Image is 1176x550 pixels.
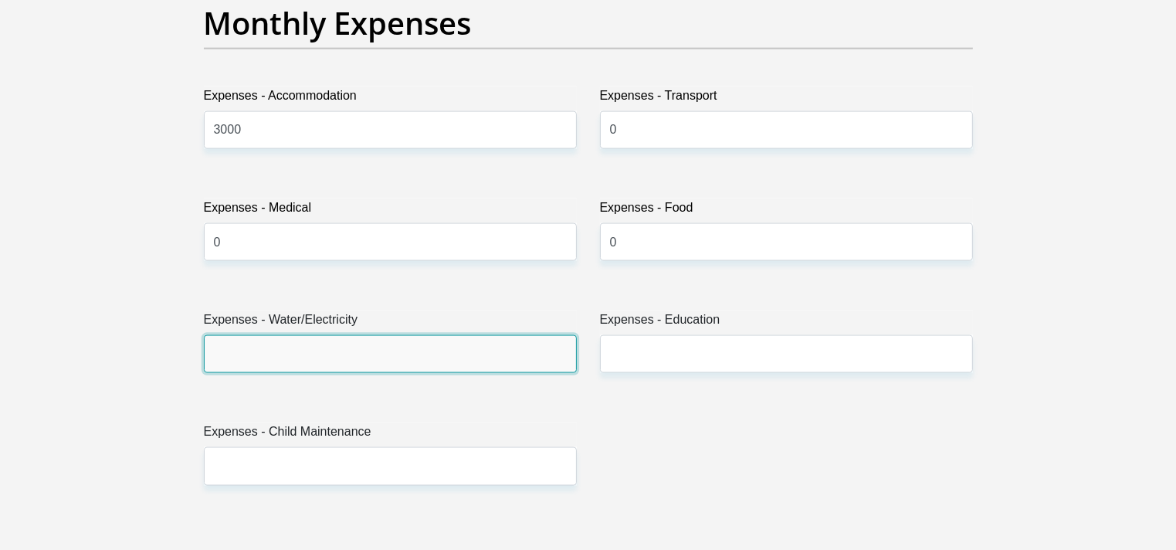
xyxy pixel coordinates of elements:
[204,87,577,111] label: Expenses - Accommodation
[204,335,577,373] input: Expenses - Water/Electricity
[204,447,577,485] input: Expenses - Child Maintenance
[204,311,577,335] label: Expenses - Water/Electricity
[600,335,973,373] input: Expenses - Education
[600,311,973,335] label: Expenses - Education
[600,223,973,261] input: Expenses - Food
[204,223,577,261] input: Expenses - Medical
[600,199,973,223] label: Expenses - Food
[204,5,973,42] h2: Monthly Expenses
[600,111,973,149] input: Expenses - Transport
[204,423,577,447] label: Expenses - Child Maintenance
[204,111,577,149] input: Expenses - Accommodation
[600,87,973,111] label: Expenses - Transport
[204,199,577,223] label: Expenses - Medical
